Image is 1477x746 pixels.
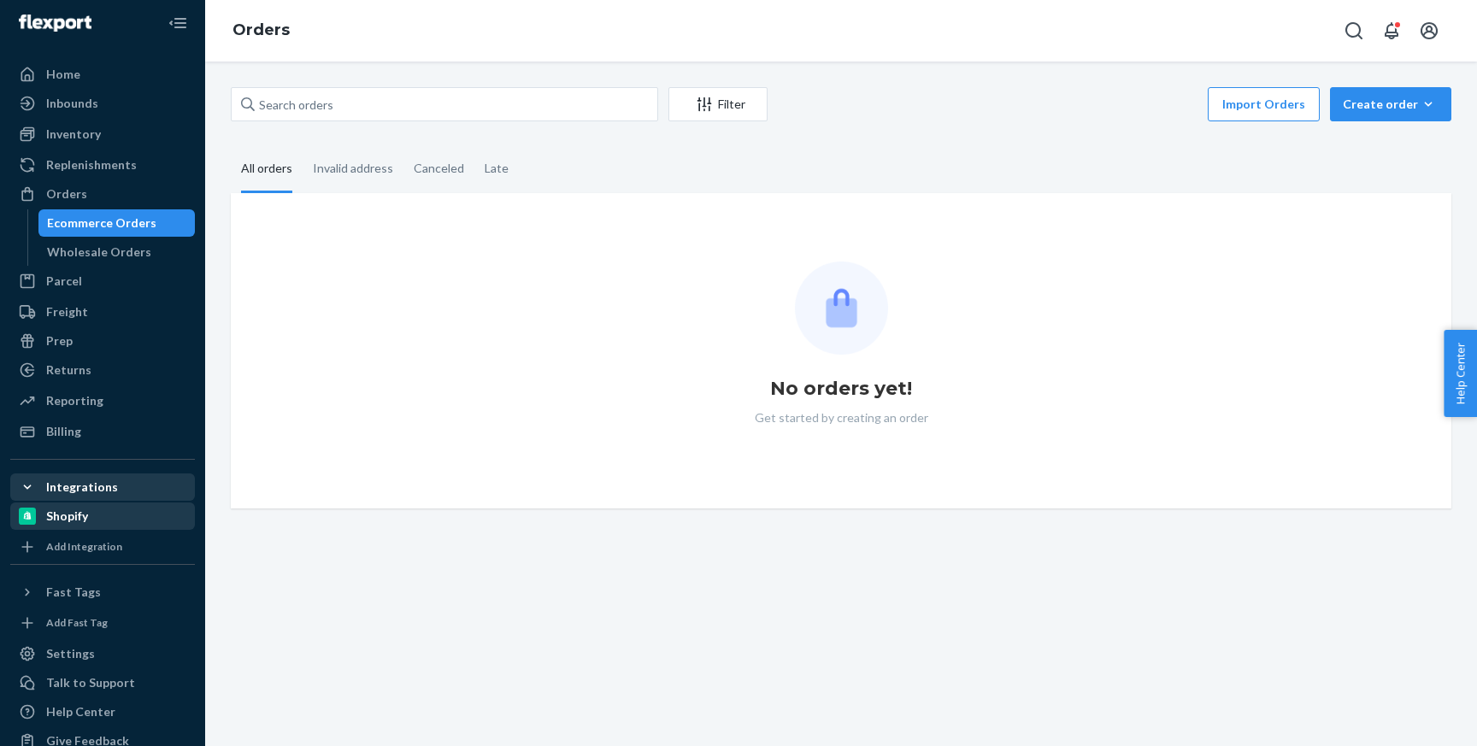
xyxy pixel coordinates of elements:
[755,409,928,426] p: Get started by creating an order
[46,584,101,601] div: Fast Tags
[1343,96,1439,113] div: Create order
[46,156,137,173] div: Replenishments
[161,6,195,40] button: Close Navigation
[46,615,108,630] div: Add Fast Tag
[46,361,91,379] div: Returns
[1208,87,1320,121] button: Import Orders
[10,537,195,557] a: Add Integration
[10,298,195,326] a: Freight
[46,423,81,440] div: Billing
[46,66,80,83] div: Home
[46,508,88,525] div: Shopify
[770,375,912,402] h1: No orders yet!
[1412,14,1446,48] button: Open account menu
[232,21,290,39] a: Orders
[231,87,658,121] input: Search orders
[46,126,101,143] div: Inventory
[10,669,195,696] a: Talk to Support
[10,267,195,295] a: Parcel
[10,120,195,148] a: Inventory
[10,502,195,530] a: Shopify
[1330,87,1451,121] button: Create order
[46,185,87,203] div: Orders
[219,6,303,56] ol: breadcrumbs
[46,539,122,554] div: Add Integration
[46,674,135,691] div: Talk to Support
[46,273,82,290] div: Parcel
[241,146,292,193] div: All orders
[10,579,195,606] button: Fast Tags
[10,418,195,445] a: Billing
[38,238,196,266] a: Wholesale Orders
[10,698,195,725] a: Help Center
[46,645,95,662] div: Settings
[46,95,98,112] div: Inbounds
[47,244,151,261] div: Wholesale Orders
[485,146,509,191] div: Late
[414,146,464,191] div: Canceled
[669,96,767,113] div: Filter
[795,261,888,355] img: Empty list
[668,87,768,121] button: Filter
[10,640,195,667] a: Settings
[1337,14,1371,48] button: Open Search Box
[46,703,115,720] div: Help Center
[46,303,88,320] div: Freight
[10,356,195,384] a: Returns
[10,151,195,179] a: Replenishments
[10,473,195,501] button: Integrations
[10,90,195,117] a: Inbounds
[10,387,195,414] a: Reporting
[1374,14,1409,48] button: Open notifications
[10,613,195,633] a: Add Fast Tag
[46,392,103,409] div: Reporting
[10,327,195,355] a: Prep
[10,180,195,208] a: Orders
[1444,330,1477,417] button: Help Center
[46,332,73,350] div: Prep
[46,479,118,496] div: Integrations
[19,15,91,32] img: Flexport logo
[47,214,156,232] div: Ecommerce Orders
[38,209,196,237] a: Ecommerce Orders
[313,146,393,191] div: Invalid address
[10,61,195,88] a: Home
